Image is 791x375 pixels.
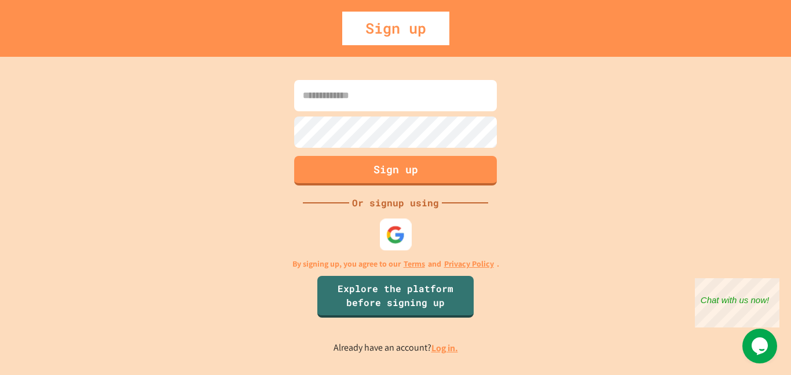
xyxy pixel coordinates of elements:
a: Privacy Policy [444,258,494,270]
button: Sign up [294,156,497,185]
a: Explore the platform before signing up [317,276,474,318]
p: Already have an account? [334,341,458,355]
iframe: chat widget [742,329,779,363]
iframe: chat widget [695,278,779,327]
div: Or signup using [349,196,442,210]
p: By signing up, you agree to our and . [292,258,499,270]
a: Terms [404,258,425,270]
img: google-icon.svg [386,225,405,244]
a: Log in. [431,342,458,354]
div: Sign up [342,12,449,45]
